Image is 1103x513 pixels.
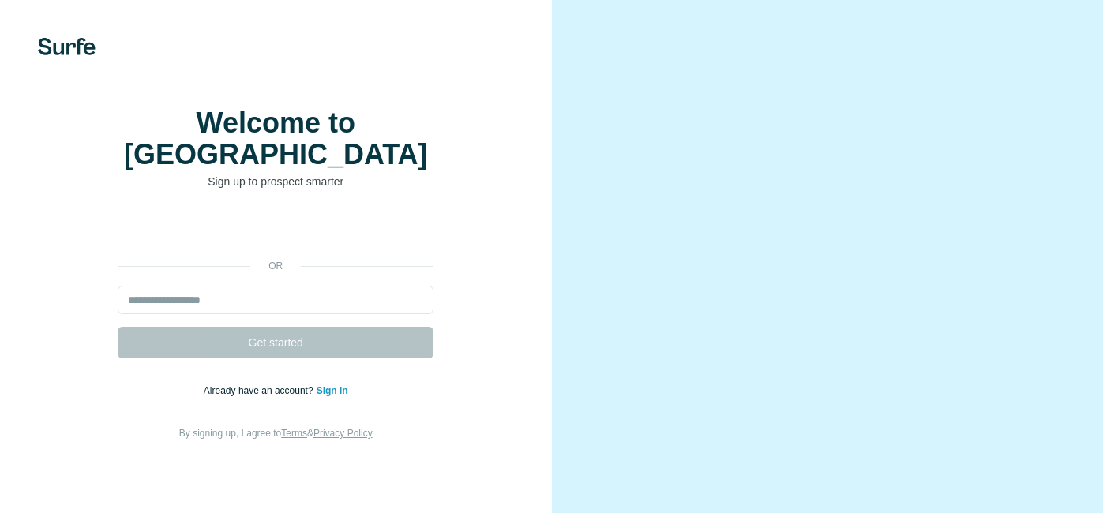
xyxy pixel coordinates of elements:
a: Sign in [317,385,348,396]
p: or [250,259,301,273]
h1: Welcome to [GEOGRAPHIC_DATA] [118,107,433,170]
a: Terms [281,428,307,439]
a: Privacy Policy [313,428,373,439]
iframe: Sign in with Google Button [110,213,441,248]
span: By signing up, I agree to & [179,428,373,439]
span: Already have an account? [204,385,317,396]
p: Sign up to prospect smarter [118,174,433,189]
img: Surfe's logo [38,38,96,55]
